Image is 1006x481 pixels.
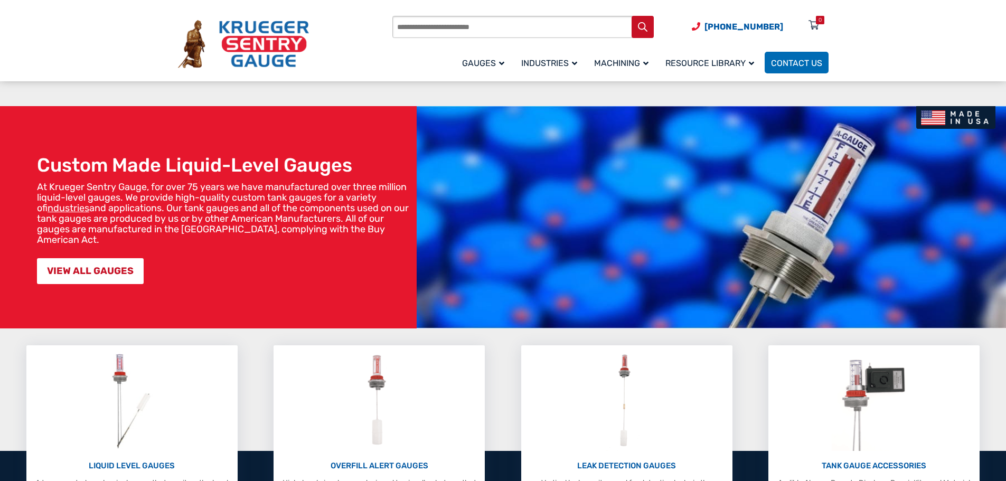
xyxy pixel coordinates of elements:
p: OVERFILL ALERT GAUGES [279,460,480,472]
span: Contact Us [771,58,822,68]
img: Tank Gauge Accessories [832,351,917,451]
p: TANK GAUGE ACCESSORIES [774,460,974,472]
span: Gauges [462,58,504,68]
img: Liquid Level Gauges [104,351,159,451]
span: Industries [521,58,577,68]
a: Gauges [456,50,515,75]
span: Resource Library [665,58,754,68]
a: Industries [515,50,588,75]
span: Machining [594,58,648,68]
a: Contact Us [765,52,829,73]
h1: Custom Made Liquid-Level Gauges [37,154,411,176]
a: industries [48,202,89,214]
img: Leak Detection Gauges [606,351,647,451]
a: Phone Number (920) 434-8860 [692,20,783,33]
span: [PHONE_NUMBER] [704,22,783,32]
a: VIEW ALL GAUGES [37,258,144,284]
p: At Krueger Sentry Gauge, for over 75 years we have manufactured over three million liquid-level g... [37,182,411,245]
p: LEAK DETECTION GAUGES [526,460,727,472]
div: 0 [819,16,822,24]
a: Machining [588,50,659,75]
a: Resource Library [659,50,765,75]
p: LIQUID LEVEL GAUGES [32,460,232,472]
img: Overfill Alert Gauges [356,351,403,451]
img: bg_hero_bannerksentry [417,106,1006,328]
img: Made In USA [916,106,995,129]
img: Krueger Sentry Gauge [178,20,309,69]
